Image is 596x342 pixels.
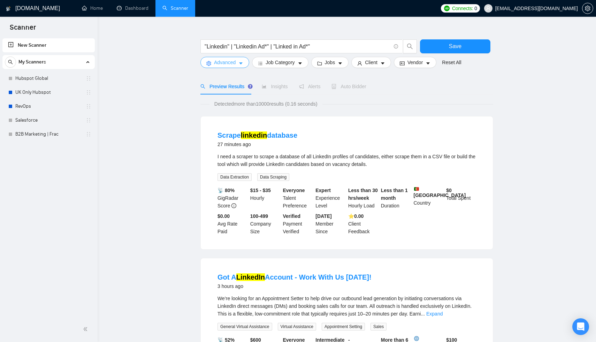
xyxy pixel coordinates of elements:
[216,212,249,235] div: Avg Rate Paid
[357,61,362,66] span: user
[200,57,249,68] button: settingAdvancedcaret-down
[381,188,408,201] b: Less than 1 month
[420,39,490,53] button: Save
[582,6,593,11] span: setting
[403,43,417,50] span: search
[86,76,91,81] span: holder
[250,188,271,193] b: $15 - $35
[15,113,82,127] a: Salesforce
[445,187,477,210] div: Total Spent
[370,323,387,330] span: Sales
[322,323,365,330] span: Appointment Setting
[394,57,436,68] button: idcardVendorcaret-down
[241,131,267,139] mark: linkedin
[311,57,349,68] button: folderJobscaret-down
[283,188,305,193] b: Everyone
[314,187,347,210] div: Experience Level
[348,188,378,201] b: Less than 30 hrs/week
[347,212,380,235] div: Client Feedback
[446,188,452,193] b: $ 0
[282,187,314,210] div: Talent Preference
[83,326,90,333] span: double-left
[338,61,343,66] span: caret-down
[380,61,385,66] span: caret-down
[15,99,82,113] a: RevOps
[86,90,91,95] span: holder
[299,84,321,89] span: Alerts
[347,187,380,210] div: Hourly Load
[86,131,91,137] span: holder
[331,84,366,89] span: Auto Bidder
[217,153,476,168] div: I need a scraper to scrape a database of all LinkedIn profiles of candidates, either scrape them ...
[412,187,445,210] div: Country
[258,61,263,66] span: bars
[217,273,372,281] a: Got ALinkedInAccount - Work With Us [DATE]!
[449,42,461,51] span: Save
[249,212,282,235] div: Company Size
[314,212,347,235] div: Member Since
[348,213,364,219] b: ⭐️ 0.00
[217,140,297,149] div: 27 minutes ago
[426,61,430,66] span: caret-down
[582,6,593,11] a: setting
[474,5,477,12] span: 0
[200,84,205,89] span: search
[414,187,419,191] img: 🇵🇹
[82,5,103,11] a: homeHome
[86,104,91,109] span: holder
[217,213,230,219] b: $0.00
[407,59,423,66] span: Vendor
[400,61,405,66] span: idcard
[298,61,303,66] span: caret-down
[4,22,41,37] span: Scanner
[442,59,461,66] a: Reset All
[317,61,322,66] span: folder
[572,318,589,335] div: Open Intercom Messenger
[216,187,249,210] div: GigRadar Score
[582,3,593,14] button: setting
[214,59,236,66] span: Advanced
[365,59,377,66] span: Client
[217,296,472,317] span: We’re looking for an Appointment Setter to help drive our outbound lead generation by initiating ...
[200,84,251,89] span: Preview Results
[331,84,336,89] span: robot
[250,213,268,219] b: 100-499
[262,84,288,89] span: Insights
[6,3,11,14] img: logo
[8,38,89,52] a: New Scanner
[18,55,46,69] span: My Scanners
[315,188,331,193] b: Expert
[217,282,372,290] div: 3 hours ago
[414,336,419,341] img: 🌐
[283,213,301,219] b: Verified
[262,84,267,89] span: area-chart
[217,295,476,318] div: We’re looking for an Appointment Setter to help drive our outbound lead generation by initiating ...
[282,212,314,235] div: Payment Verified
[486,6,491,11] span: user
[315,213,331,219] b: [DATE]
[444,6,450,11] img: upwork-logo.png
[217,131,297,139] a: Scrapelinkedindatabase
[278,323,316,330] span: Virtual Assistance
[217,173,252,181] span: Data Extraction
[252,57,308,68] button: barsJob Categorycaret-down
[205,42,391,51] input: Search Freelance Jobs...
[206,61,211,66] span: setting
[236,273,265,281] mark: LinkedIn
[249,187,282,210] div: Hourly
[426,311,443,317] a: Expand
[247,83,253,90] div: Tooltip anchor
[403,39,417,53] button: search
[162,5,188,11] a: searchScanner
[217,323,272,330] span: General Virtual Assistance
[86,117,91,123] span: holder
[15,127,82,141] a: B2B Marketing | Frac
[15,71,82,85] a: Hubspot Global
[266,59,295,66] span: Job Category
[299,84,304,89] span: notification
[5,56,16,68] button: search
[421,311,425,317] span: ...
[238,61,243,66] span: caret-down
[380,187,412,210] div: Duration
[351,57,391,68] button: userClientcaret-down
